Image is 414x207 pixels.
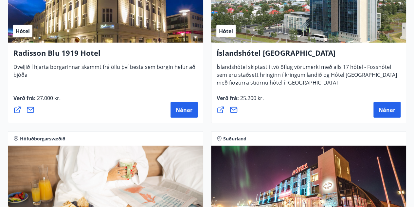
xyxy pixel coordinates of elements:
[219,28,233,35] span: Hótel
[217,63,397,92] span: Íslandshótel skiptast í tvö öflug vörumerki með alls 17 hótel - Fosshótel sem eru staðsett hringi...
[20,135,65,142] span: Höfuðborgarsvæðið
[217,94,264,107] span: Verð frá :
[36,94,61,102] span: 27.000 kr.
[176,106,192,114] span: Nánar
[16,28,30,35] span: Hótel
[239,94,264,102] span: 25.200 kr.
[171,102,198,118] button: Nánar
[13,94,61,107] span: Verð frá :
[13,48,198,63] h4: Radisson Blu 1919 Hotel
[217,48,401,63] h4: Íslandshótel [GEOGRAPHIC_DATA]
[373,102,401,118] button: Nánar
[13,63,195,84] span: Dveljið í hjarta borgarinnar skammt frá öllu því besta sem borgin hefur að bjóða
[379,106,395,114] span: Nánar
[223,135,246,142] span: Suðurland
